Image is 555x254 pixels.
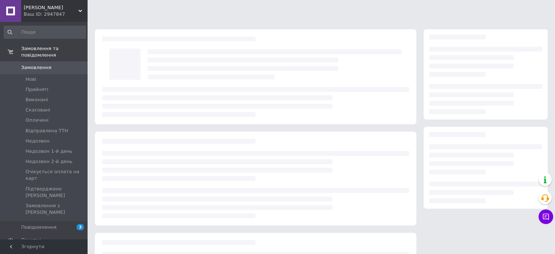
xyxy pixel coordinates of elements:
input: Пошук [4,26,86,39]
span: Замовлення [21,64,51,71]
span: Замовлення та повідомлення [21,45,88,58]
span: Скасовані [26,107,50,113]
span: Johnny Hair [24,4,78,11]
span: Оплачені [26,117,49,124]
div: Ваш ID: 2947847 [24,11,88,18]
span: Покупці [21,237,41,243]
span: Нові [26,76,36,83]
span: Замовлення з [PERSON_NAME] [26,202,85,216]
button: Чат з покупцем [539,209,553,224]
span: Очікується оплата на карт [26,168,85,182]
span: Виконані [26,96,48,103]
span: Повідомлення [21,224,57,231]
span: Прийняті [26,86,48,93]
span: Недозвон 2-й день [26,158,73,165]
span: Недозвон [26,138,50,144]
span: Недозвон 1-й день [26,148,73,155]
span: Відправлена ТТН [26,128,68,134]
span: Підтверджено [PERSON_NAME] [26,186,85,199]
span: 3 [77,224,84,230]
